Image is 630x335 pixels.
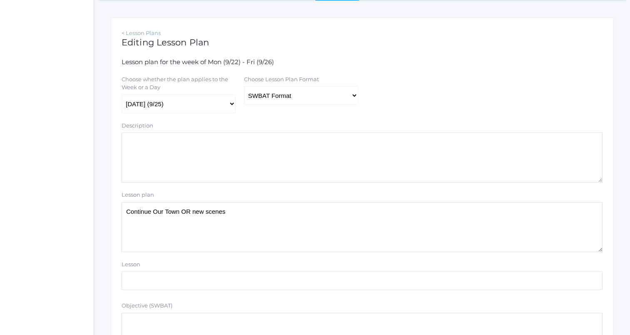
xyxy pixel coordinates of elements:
[122,37,603,47] h1: Editing Lesson Plan
[122,30,161,36] a: < Lesson Plans
[122,122,153,130] label: Description
[122,191,154,199] label: Lesson plan
[244,75,319,84] label: Choose Lesson Plan Format
[122,58,274,66] span: Lesson plan for the week of Mon (9/22) - Fri (9/26)
[122,75,235,92] label: Choose whether the plan applies to the Week or a Day
[122,302,172,310] label: Objective (SWBAT)
[122,202,603,252] textarea: Continue Our Town OR new scenes
[122,260,140,269] label: Lesson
